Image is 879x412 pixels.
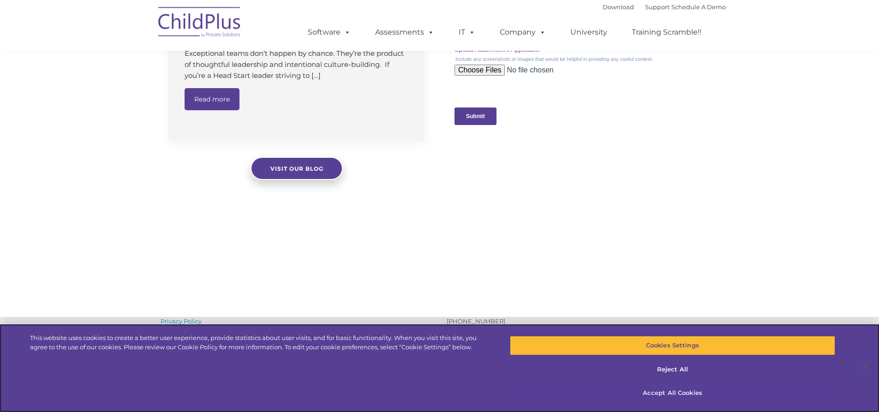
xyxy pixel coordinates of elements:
[299,23,360,42] a: Software
[366,23,443,42] a: Assessments
[270,165,323,172] span: Visit our blog
[154,0,246,47] img: ChildPlus by Procare Solutions
[490,23,555,42] a: Company
[622,23,711,42] a: Training Scramble!!
[251,157,343,180] a: Visit our blog
[510,360,835,379] button: Reject All
[510,383,835,403] button: Accept All Cookies
[30,334,484,352] div: This website uses cookies to create a better user experience, provide statistics about user visit...
[128,99,167,106] span: Phone number
[603,3,726,11] font: |
[510,336,835,355] button: Cookies Settings
[161,317,202,325] a: Privacy Policy
[603,3,634,11] a: Download
[128,61,156,68] span: Last name
[671,3,726,11] a: Schedule A Demo
[185,88,239,110] a: Read more
[449,23,484,42] a: IT
[185,48,411,81] p: Exceptional teams don’t happen by chance. They’re the product of thoughtful leadership and intent...
[561,23,616,42] a: University
[645,3,670,11] a: Support
[854,357,874,377] button: Close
